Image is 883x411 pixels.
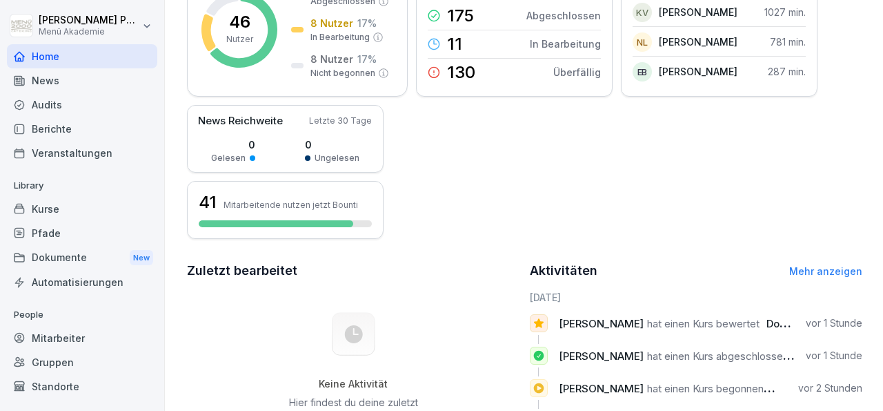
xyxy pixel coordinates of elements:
[806,349,862,363] p: vor 1 Stunde
[806,316,862,330] p: vor 1 Stunde
[310,31,370,44] p: In Bearbeitung
[211,137,255,152] p: 0
[647,350,788,363] span: hat einen Kurs abgeschlossen
[305,137,359,152] p: 0
[559,350,644,363] span: [PERSON_NAME]
[647,317,760,330] span: hat einen Kurs bewertet
[447,8,474,24] p: 175
[211,152,246,164] p: Gelesen
[7,245,157,271] a: DokumenteNew
[647,382,764,395] span: hat einen Kurs begonnen
[310,16,353,30] p: 8 Nutzer
[224,200,358,210] p: Mitarbeitende nutzen jetzt Bounti
[7,44,157,68] a: Home
[187,261,520,280] h2: Zuletzt bearbeitet
[7,270,157,294] a: Automatisierungen
[553,65,601,79] p: Überfällig
[310,52,353,66] p: 8 Nutzer
[7,175,157,197] p: Library
[530,37,601,51] p: In Bearbeitung
[357,52,377,66] p: 17 %
[530,290,863,305] h6: [DATE]
[7,304,157,326] p: People
[789,265,862,277] a: Mehr anzeigen
[130,250,153,266] div: New
[768,64,806,79] p: 287 min.
[7,197,157,221] a: Kurse
[229,14,250,30] p: 46
[633,3,652,22] div: KV
[357,16,377,30] p: 17 %
[7,117,157,141] a: Berichte
[315,152,359,164] p: Ungelesen
[659,5,737,19] p: [PERSON_NAME]
[764,5,806,19] p: 1027 min.
[39,15,139,26] p: [PERSON_NAME] Pätow
[7,68,157,93] a: News
[39,27,139,37] p: Menü Akademie
[199,191,217,214] h3: 41
[798,381,862,395] p: vor 2 Stunden
[633,62,652,82] div: EB
[7,141,157,165] a: Veranstaltungen
[447,36,462,52] p: 11
[659,35,737,49] p: [PERSON_NAME]
[559,317,644,330] span: [PERSON_NAME]
[7,245,157,271] div: Dokumente
[309,115,372,127] p: Letzte 30 Tage
[7,374,157,399] a: Standorte
[530,261,597,280] h2: Aktivitäten
[770,35,806,49] p: 781 min.
[7,93,157,117] a: Audits
[633,32,652,52] div: NL
[310,67,375,79] p: Nicht begonnen
[7,326,157,350] a: Mitarbeiter
[226,33,253,46] p: Nutzer
[526,8,601,23] p: Abgeschlossen
[659,64,737,79] p: [PERSON_NAME]
[7,350,157,374] a: Gruppen
[284,378,423,390] h5: Keine Aktivität
[559,382,644,395] span: [PERSON_NAME]
[447,64,475,81] p: 130
[7,221,157,245] a: Pfade
[198,113,283,129] p: News Reichweite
